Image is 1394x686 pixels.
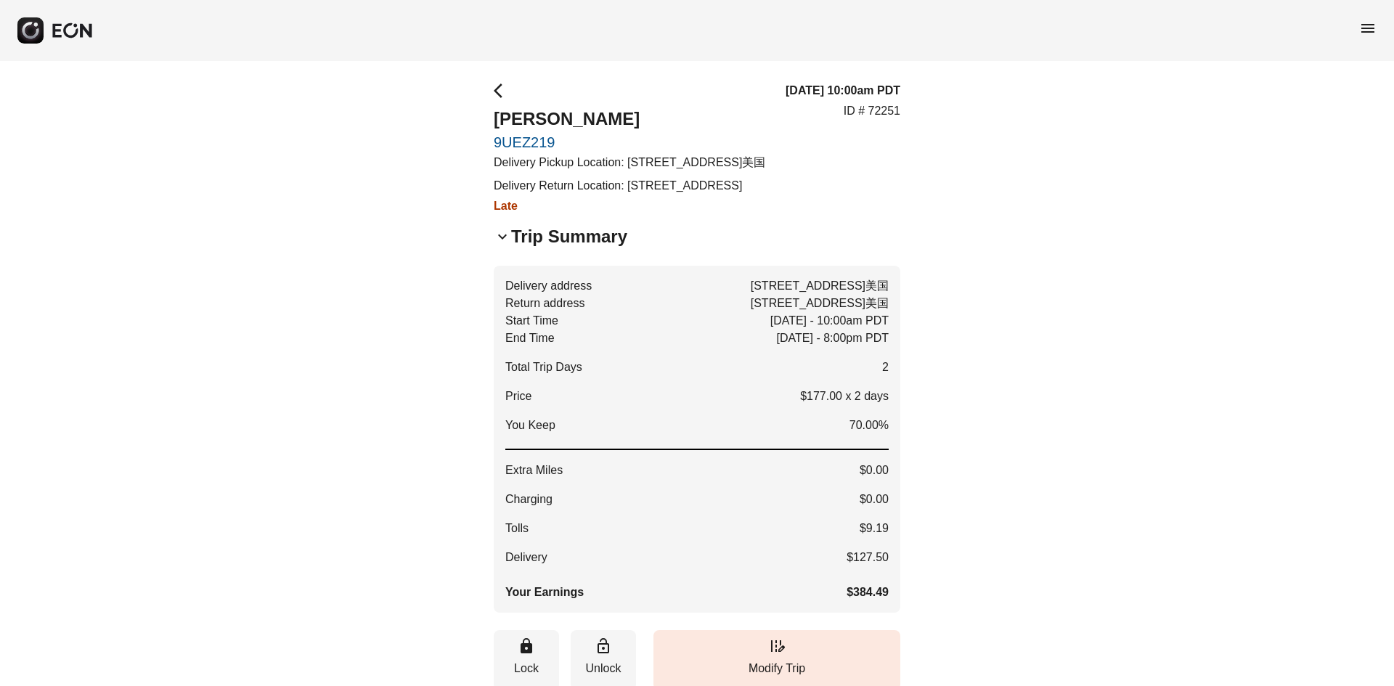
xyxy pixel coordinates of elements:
span: [STREET_ADDRESS]美国 [751,277,889,295]
p: Price [505,388,531,405]
span: 70.00% [849,417,889,434]
span: [STREET_ADDRESS]美国 [751,295,889,312]
span: Charging [505,491,553,508]
span: Delivery address [505,277,592,295]
span: keyboard_arrow_down [494,228,511,245]
span: $0.00 [860,462,889,479]
span: [DATE] - 8:00pm PDT [777,330,889,347]
p: ID # 72251 [844,102,900,120]
p: Delivery Return Location: [STREET_ADDRESS] [494,177,765,195]
span: menu [1359,20,1377,37]
span: Your Earnings [505,584,584,601]
span: Start Time [505,312,558,330]
button: Delivery address[STREET_ADDRESS]美国Return address[STREET_ADDRESS]美国Start Time[DATE] - 10:00am PDTE... [494,266,900,613]
span: lock [518,637,535,655]
span: lock_open [595,637,612,655]
span: Tolls [505,520,529,537]
h3: [DATE] 10:00am PDT [786,82,900,99]
span: Return address [505,295,584,312]
span: edit_road [768,637,786,655]
p: Lock [501,660,552,677]
span: Delivery [505,549,547,566]
span: [DATE] - 10:00am PDT [770,312,889,330]
span: Extra Miles [505,462,563,479]
span: You Keep [505,417,555,434]
span: $0.00 [860,491,889,508]
p: $177.00 x 2 days [800,388,889,405]
p: Delivery Pickup Location: [STREET_ADDRESS]美国 [494,154,765,171]
h2: [PERSON_NAME] [494,107,765,131]
span: $127.50 [847,549,889,566]
span: arrow_back_ios [494,82,511,99]
h2: Trip Summary [511,225,627,248]
a: 9UEZ219 [494,134,765,151]
span: $9.19 [860,520,889,537]
span: $384.49 [847,584,889,601]
h3: Late [494,197,765,215]
p: Unlock [578,660,629,677]
p: Modify Trip [661,660,893,677]
span: End Time [505,330,555,347]
span: Total Trip Days [505,359,582,376]
span: 2 [882,359,889,376]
